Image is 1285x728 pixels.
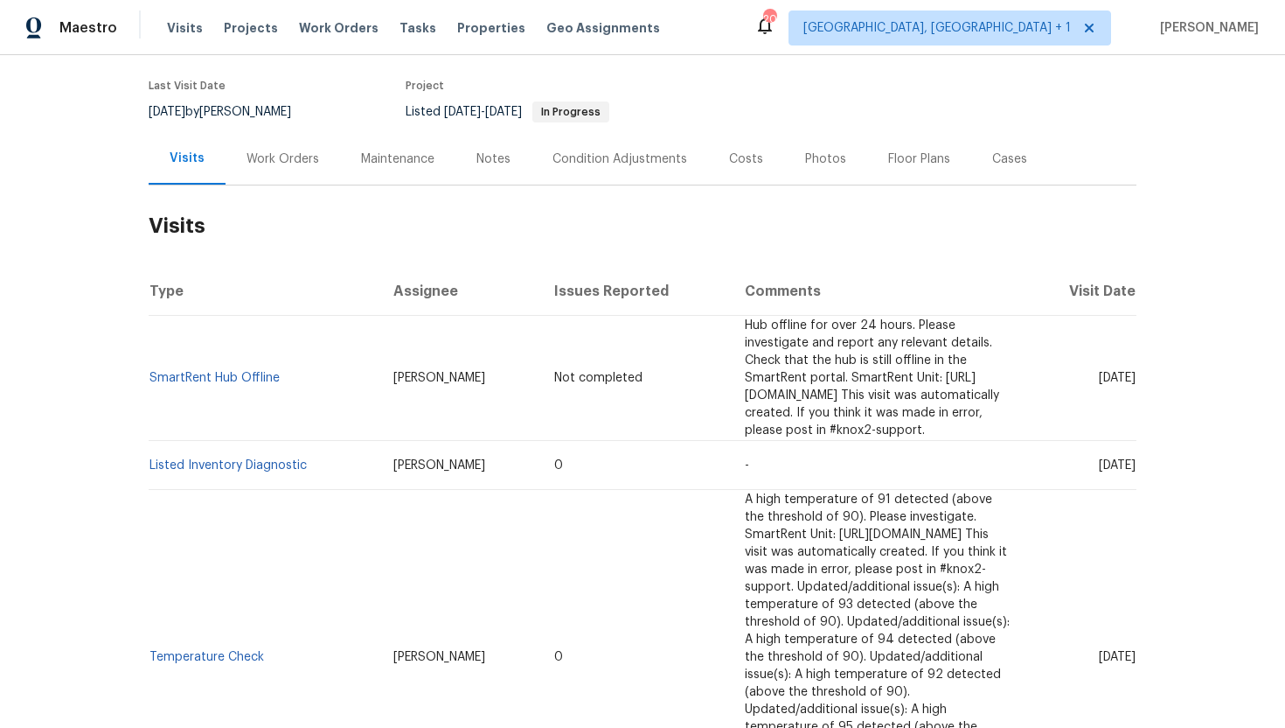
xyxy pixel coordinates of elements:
div: Work Orders [247,150,319,168]
span: 0 [554,651,563,663]
span: [PERSON_NAME] [393,651,485,663]
span: [GEOGRAPHIC_DATA], [GEOGRAPHIC_DATA] + 1 [803,19,1071,37]
th: Assignee [379,267,540,316]
div: Notes [476,150,511,168]
div: by [PERSON_NAME] [149,101,312,122]
span: Last Visit Date [149,80,226,91]
a: Listed Inventory Diagnostic [149,459,307,472]
a: SmartRent Hub Offline [149,372,280,384]
th: Type [149,267,379,316]
span: In Progress [534,107,608,117]
th: Visit Date [1027,267,1136,316]
div: Maintenance [361,150,434,168]
a: Temperature Check [149,651,264,663]
span: [DATE] [1099,372,1136,384]
span: [PERSON_NAME] [1153,19,1259,37]
span: [DATE] [444,106,481,118]
div: Condition Adjustments [552,150,687,168]
span: Geo Assignments [546,19,660,37]
span: [DATE] [149,106,185,118]
span: [DATE] [485,106,522,118]
span: [DATE] [1099,459,1136,472]
h2: Visits [149,185,1136,267]
span: Not completed [554,372,642,384]
span: Project [406,80,444,91]
span: Work Orders [299,19,379,37]
span: Visits [167,19,203,37]
th: Issues Reported [540,267,732,316]
div: Visits [170,150,205,167]
span: Projects [224,19,278,37]
div: Photos [805,150,846,168]
th: Comments [731,267,1027,316]
span: [DATE] [1099,651,1136,663]
div: Costs [729,150,763,168]
span: - [444,106,522,118]
span: - [745,459,749,472]
span: Properties [457,19,525,37]
span: Maestro [59,19,117,37]
span: 0 [554,459,563,472]
span: [PERSON_NAME] [393,372,485,384]
div: 20 [763,10,775,28]
div: Cases [992,150,1027,168]
div: Floor Plans [888,150,950,168]
span: Hub offline for over 24 hours. Please investigate and report any relevant details. Check that the... [745,319,999,437]
span: Tasks [399,22,436,34]
span: Listed [406,106,609,118]
span: [PERSON_NAME] [393,459,485,472]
